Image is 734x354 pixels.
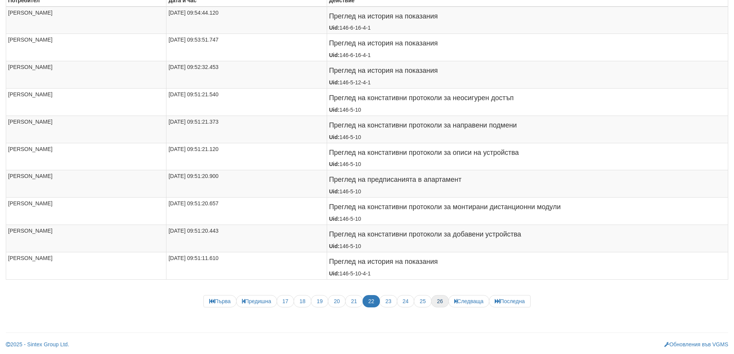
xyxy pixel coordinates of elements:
span: 23 [380,295,397,307]
td: [PERSON_NAME] [6,7,166,34]
h4: Преглед на констативни протоколи за добавени устройства [329,231,726,238]
td: 146-5-10 [327,170,728,198]
b: Uid: [329,161,339,167]
span: 24 [397,295,415,307]
td: [PERSON_NAME] [6,34,166,61]
td: [DATE] 09:51:20.657 [166,198,327,225]
b: Uid: [329,243,339,249]
b: Uid: [329,79,339,86]
td: [DATE] 09:51:21.120 [166,143,327,170]
td: [PERSON_NAME] [6,252,166,279]
td: [DATE] 09:51:20.443 [166,225,327,252]
h4: Преглед на констативни протоколи за описи на устройства [329,149,726,157]
h4: Преглед на история на показания [329,67,726,75]
span: 17 [277,295,294,307]
span: Първа [203,295,237,307]
td: [DATE] 09:51:21.373 [166,116,327,143]
b: Uid: [329,188,339,195]
b: Uid: [329,134,339,140]
td: [DATE] 09:54:44.120 [166,7,327,34]
span: 19 [311,295,329,307]
h4: Преглед на история на показания [329,258,726,266]
span: 22 [363,295,380,307]
td: [PERSON_NAME] [6,88,166,116]
b: Uid: [329,107,339,113]
td: 146-5-10 [327,88,728,116]
b: Uid: [329,270,339,277]
h4: Преглед на констативни протоколи за направени подмени [329,122,726,129]
td: 146-5-10 [327,198,728,225]
b: Uid: [329,25,339,31]
td: [DATE] 09:51:20.900 [166,170,327,198]
td: [PERSON_NAME] [6,61,166,89]
a: 2025 - Sintex Group Ltd. [6,341,69,347]
b: Uid: [329,52,339,58]
span: 25 [414,295,432,307]
span: 18 [294,295,311,307]
td: [DATE] 09:51:21.540 [166,88,327,116]
span: Последна [489,295,531,307]
h4: Преглед на констативни протоколи за неосигурен достъп [329,94,726,102]
h4: Преглед на предписанията в апартамент [329,176,726,184]
td: 146-5-10-4-1 [327,252,728,279]
span: 26 [431,295,449,307]
td: 146-5-10 [327,225,728,252]
td: 146-6-16-4-1 [327,7,728,34]
td: [DATE] 09:52:32.453 [166,61,327,89]
b: Uid: [329,216,339,222]
td: [PERSON_NAME] [6,198,166,225]
td: 146-5-12-4-1 [327,61,728,89]
span: 20 [328,295,346,307]
td: [PERSON_NAME] [6,170,166,198]
span: 21 [345,295,363,307]
td: [PERSON_NAME] [6,116,166,143]
span: Следваща [448,295,489,307]
td: [DATE] 09:53:51.747 [166,34,327,61]
td: [DATE] 09:51:11.610 [166,252,327,279]
td: 146-5-10 [327,116,728,143]
span: Предишна [236,295,277,307]
h4: Преглед на история на показания [329,13,726,20]
a: Обновления във VGMS [664,341,728,347]
td: 146-5-10 [327,143,728,170]
td: [PERSON_NAME] [6,225,166,252]
h4: Преглед на констативни протоколи за монтирани дистанционни модули [329,203,726,211]
h4: Преглед на история на показания [329,40,726,47]
td: [PERSON_NAME] [6,143,166,170]
td: 146-6-16-4-1 [327,34,728,61]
